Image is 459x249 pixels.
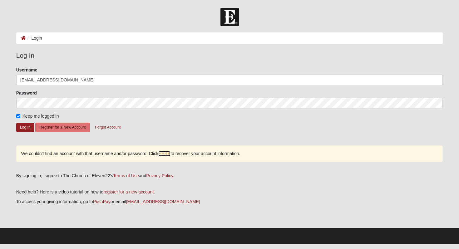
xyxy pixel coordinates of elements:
legend: Log In [16,51,443,61]
button: Register for a New Account [35,123,90,132]
a: Terms of Use [113,173,139,178]
a: register for a new account [103,189,154,194]
a: [EMAIL_ADDRESS][DOMAIN_NAME] [126,199,200,204]
button: Log In [16,123,34,132]
label: Password [16,90,37,96]
p: To access your giving information, go to or email [16,198,443,205]
a: PushPay [93,199,111,204]
a: Privacy Policy [146,173,173,178]
li: Login [26,35,42,41]
span: Keep me logged in [22,114,59,119]
a: HERE [158,151,170,156]
img: Church of Eleven22 Logo [220,8,239,26]
p: Need help? Here is a video tutorial on how to . [16,189,443,195]
div: We couldn’t find an account with that username and/or password. Click to recover your account inf... [16,145,443,162]
input: Keep me logged in [16,114,20,118]
button: Forgot Account [91,123,125,132]
div: By signing in, I agree to The Church of Eleven22's and . [16,173,443,179]
label: Username [16,67,37,73]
